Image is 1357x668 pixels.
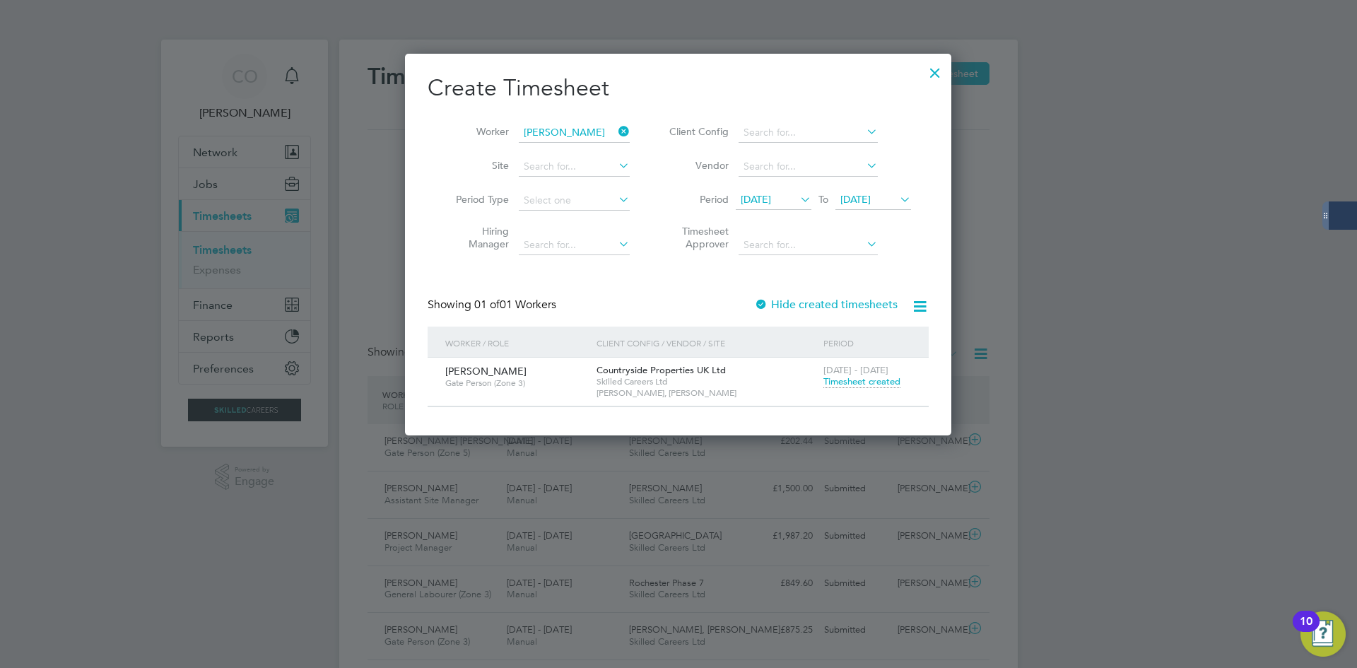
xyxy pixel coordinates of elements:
label: Hiring Manager [445,225,509,250]
span: [PERSON_NAME], [PERSON_NAME] [597,387,816,399]
label: Timesheet Approver [665,225,729,250]
label: Worker [445,125,509,138]
div: Worker / Role [442,327,593,359]
label: Period Type [445,193,509,206]
label: Hide created timesheets [754,298,898,312]
input: Search for... [519,123,630,143]
div: 10 [1300,621,1312,640]
div: Period [820,327,915,359]
label: Vendor [665,159,729,172]
span: Countryside Properties UK Ltd [597,364,726,376]
span: [DATE] [840,193,871,206]
input: Search for... [739,235,878,255]
label: Period [665,193,729,206]
h2: Create Timesheet [428,74,929,103]
input: Search for... [739,123,878,143]
span: Gate Person (Zone 3) [445,377,586,389]
span: 01 Workers [474,298,556,312]
label: Client Config [665,125,729,138]
div: Showing [428,298,559,312]
input: Search for... [519,157,630,177]
label: Site [445,159,509,172]
button: Open Resource Center, 10 new notifications [1300,611,1346,657]
span: [PERSON_NAME] [445,365,527,377]
span: Timesheet created [823,375,900,388]
input: Search for... [739,157,878,177]
span: Skilled Careers Ltd [597,376,816,387]
input: Select one [519,191,630,211]
span: [DATE] [741,193,771,206]
input: Search for... [519,235,630,255]
span: To [814,190,833,209]
div: Client Config / Vendor / Site [593,327,820,359]
span: 01 of [474,298,500,312]
span: [DATE] - [DATE] [823,364,888,376]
